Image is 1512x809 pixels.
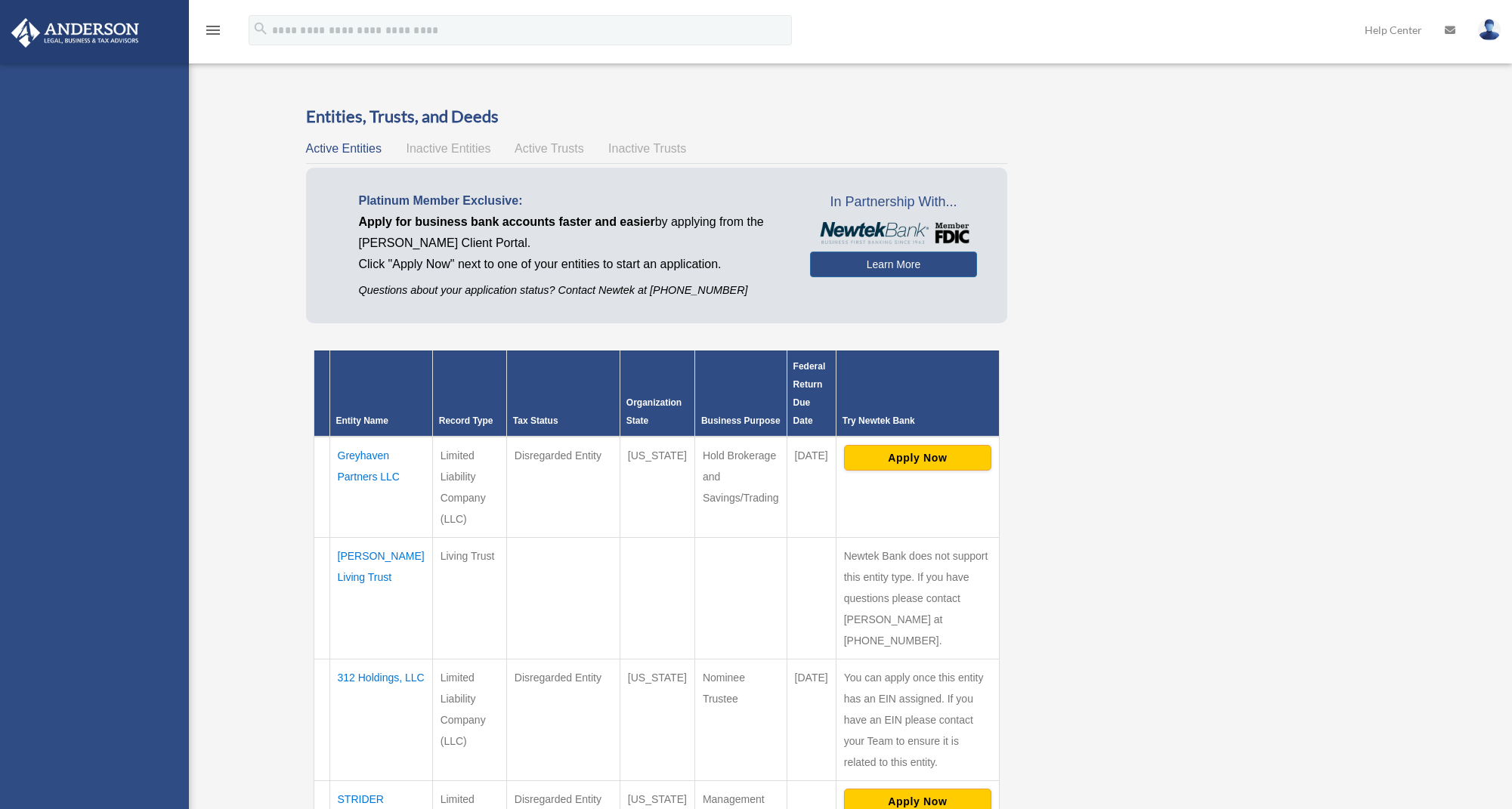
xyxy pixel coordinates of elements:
[694,659,787,780] td: Nominee Trustee
[694,437,787,538] td: Hold Brokerage and Savings/Trading
[608,142,686,155] span: Inactive Trusts
[329,437,432,538] td: Greyhaven Partners LLC
[620,659,694,780] td: [US_STATE]
[359,254,787,275] p: Click "Apply Now" next to one of your entities to start an application.
[329,659,432,780] td: 312 Holdings, LLC
[432,537,506,659] td: Living Trust
[818,222,969,245] img: NewtekBankLogoSM.png
[506,437,620,538] td: Disregarded Entity
[7,18,144,48] img: Anderson Advisors Platinum Portal
[810,252,977,277] a: Learn More
[329,350,432,437] th: Entity Name
[620,437,694,538] td: [US_STATE]
[329,537,432,659] td: [PERSON_NAME] Living Trust
[694,350,787,437] th: Business Purpose
[252,20,269,37] i: search
[306,105,1008,128] h3: Entities, Trusts, and Deeds
[204,21,222,39] i: menu
[620,350,694,437] th: Organization State
[787,437,836,538] td: [DATE]
[843,412,993,430] div: Try Newtek Bank
[306,142,382,155] span: Active Entities
[506,350,620,437] th: Tax Status
[359,215,655,228] span: Apply for business bank accounts faster and easier
[1478,19,1501,41] img: User Pic
[432,437,506,538] td: Limited Liability Company (LLC)
[787,659,836,780] td: [DATE]
[432,659,506,780] td: Limited Liability Company (LLC)
[787,350,836,437] th: Federal Return Due Date
[359,281,787,300] p: Questions about your application status? Contact Newtek at [PHONE_NUMBER]
[406,142,490,155] span: Inactive Entities
[810,190,977,215] span: In Partnership With...
[836,537,999,659] td: Newtek Bank does not support this entity type. If you have questions please contact [PERSON_NAME]...
[204,26,222,39] a: menu
[836,659,999,780] td: You can apply once this entity has an EIN assigned. If you have an EIN please contact your Team t...
[359,190,787,212] p: Platinum Member Exclusive:
[359,212,787,254] p: by applying from the [PERSON_NAME] Client Portal.
[432,350,506,437] th: Record Type
[844,445,991,471] button: Apply Now
[515,142,584,155] span: Active Trusts
[506,659,620,780] td: Disregarded Entity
